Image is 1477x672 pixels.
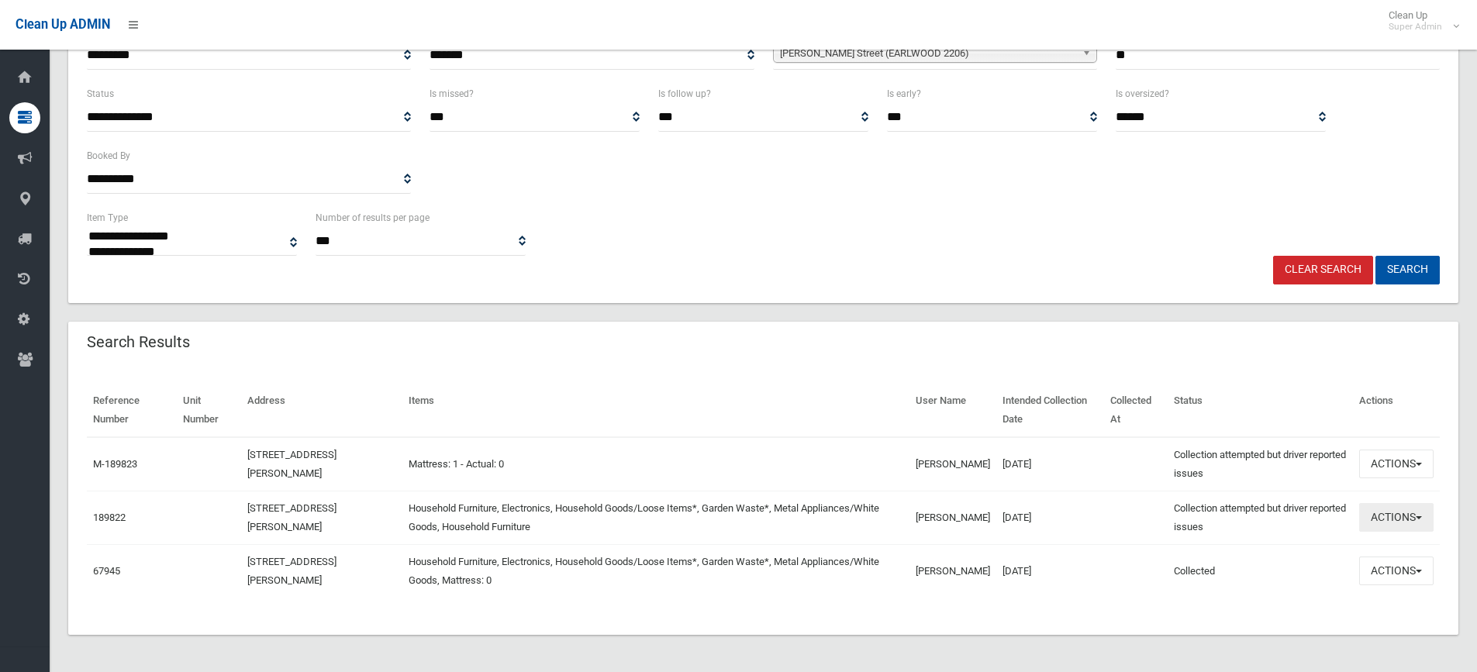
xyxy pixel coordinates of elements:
[247,449,336,479] a: [STREET_ADDRESS][PERSON_NAME]
[1353,384,1440,437] th: Actions
[16,17,110,32] span: Clean Up ADMIN
[1359,450,1434,478] button: Actions
[996,544,1103,598] td: [DATE]
[780,44,1076,63] span: [PERSON_NAME] Street (EARLWOOD 2206)
[887,85,921,102] label: Is early?
[316,209,430,226] label: Number of results per page
[909,384,996,437] th: User Name
[247,502,336,532] a: [STREET_ADDRESS][PERSON_NAME]
[1168,437,1353,491] td: Collection attempted but driver reported issues
[68,327,209,357] header: Search Results
[177,384,241,437] th: Unit Number
[430,85,474,102] label: Is missed?
[1389,21,1442,33] small: Super Admin
[87,209,128,226] label: Item Type
[1375,256,1440,284] button: Search
[402,437,909,491] td: Mattress: 1 - Actual: 0
[996,491,1103,544] td: [DATE]
[996,437,1103,491] td: [DATE]
[1168,491,1353,544] td: Collection attempted but driver reported issues
[402,491,909,544] td: Household Furniture, Electronics, Household Goods/Loose Items*, Garden Waste*, Metal Appliances/W...
[909,491,996,544] td: [PERSON_NAME]
[1168,544,1353,598] td: Collected
[658,85,711,102] label: Is follow up?
[1116,85,1169,102] label: Is oversized?
[1381,9,1458,33] span: Clean Up
[87,384,177,437] th: Reference Number
[93,565,120,577] a: 67945
[909,437,996,491] td: [PERSON_NAME]
[1273,256,1373,284] a: Clear Search
[909,544,996,598] td: [PERSON_NAME]
[1168,384,1353,437] th: Status
[402,544,909,598] td: Household Furniture, Electronics, Household Goods/Loose Items*, Garden Waste*, Metal Appliances/W...
[93,458,137,470] a: M-189823
[996,384,1103,437] th: Intended Collection Date
[87,147,130,164] label: Booked By
[247,556,336,586] a: [STREET_ADDRESS][PERSON_NAME]
[87,85,114,102] label: Status
[1104,384,1168,437] th: Collected At
[241,384,402,437] th: Address
[93,512,126,523] a: 189822
[1359,557,1434,585] button: Actions
[1359,503,1434,532] button: Actions
[402,384,909,437] th: Items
